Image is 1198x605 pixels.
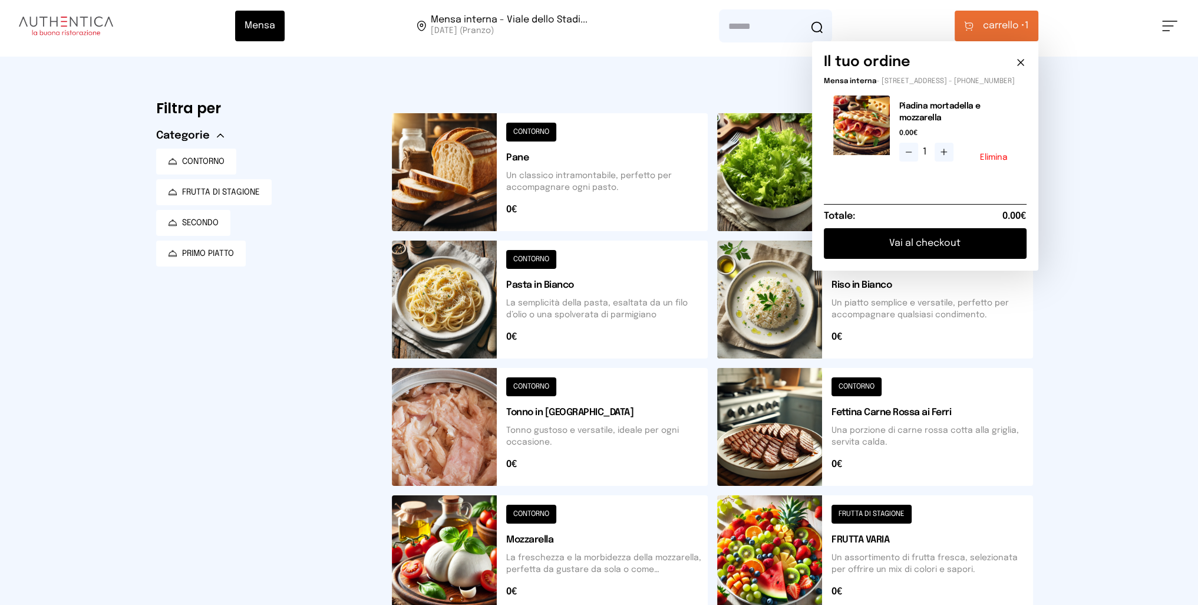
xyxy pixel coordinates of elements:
p: - [STREET_ADDRESS] - [PHONE_NUMBER] [824,77,1027,86]
span: CONTORNO [182,156,225,167]
button: SECONDO [156,210,230,236]
span: Viale dello Stadio, 77, 05100 Terni TR, Italia [431,15,588,37]
span: FRUTTA DI STAGIONE [182,186,260,198]
span: SECONDO [182,217,219,229]
button: Vai al checkout [824,228,1027,259]
span: 0.00€ [899,129,1017,138]
button: Elimina [980,153,1008,162]
span: [DATE] (Pranzo) [431,25,588,37]
span: 1 [923,145,930,159]
h2: Piadina mortadella e mozzarella [899,100,1017,124]
button: FRUTTA DI STAGIONE [156,179,272,205]
img: logo.8f33a47.png [19,17,113,35]
button: Mensa [235,11,285,41]
span: Mensa interna [824,78,876,85]
span: PRIMO PIATTO [182,248,234,259]
button: CONTORNO [156,149,236,175]
button: PRIMO PIATTO [156,241,246,267]
h6: Totale: [824,209,855,223]
img: media [833,96,890,155]
h6: Filtra per [156,99,373,118]
span: 0.00€ [1002,209,1027,223]
h6: Il tuo ordine [824,53,910,72]
span: carrello • [983,19,1025,33]
button: carrello •1 [955,11,1038,41]
span: 1 [983,19,1029,33]
button: Categorie [156,127,224,144]
span: Categorie [156,127,210,144]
